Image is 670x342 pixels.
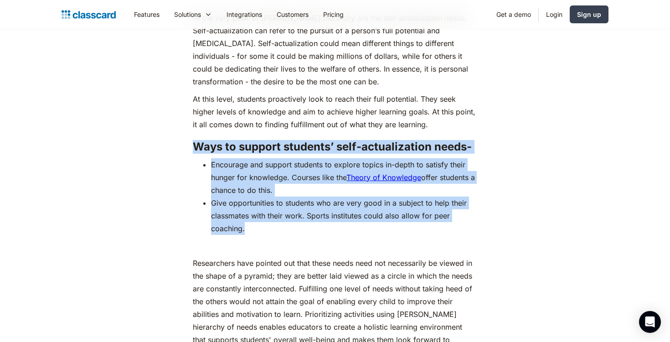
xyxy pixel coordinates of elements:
li: Give opportunities to students who are very good in a subject to help their classmates with their... [211,197,477,235]
p: At this level, students proactively look to reach their full potential. They seek higher levels o... [193,93,477,131]
div: Solutions [167,4,219,25]
div: Sign up [577,10,601,19]
a: Pricing [316,4,351,25]
li: Encourage and support students to explore topics in-depth to satisfy their hunger for knowledge. ... [211,158,477,197]
a: Sign up [570,5,608,23]
p: ‍ [193,239,477,252]
h3: Ways to support students’ self-actualization needs- [193,140,477,154]
div: Open Intercom Messenger [639,311,661,333]
a: Integrations [219,4,269,25]
p: At the very peak of [PERSON_NAME] hierarchy are the self-actualization needs. Self-actualization ... [193,11,477,88]
a: Theory of Knowledge [346,173,421,182]
a: Customers [269,4,316,25]
a: Get a demo [489,4,538,25]
a: Features [127,4,167,25]
a: Login [539,4,570,25]
a: home [62,8,116,21]
div: Solutions [174,10,201,19]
